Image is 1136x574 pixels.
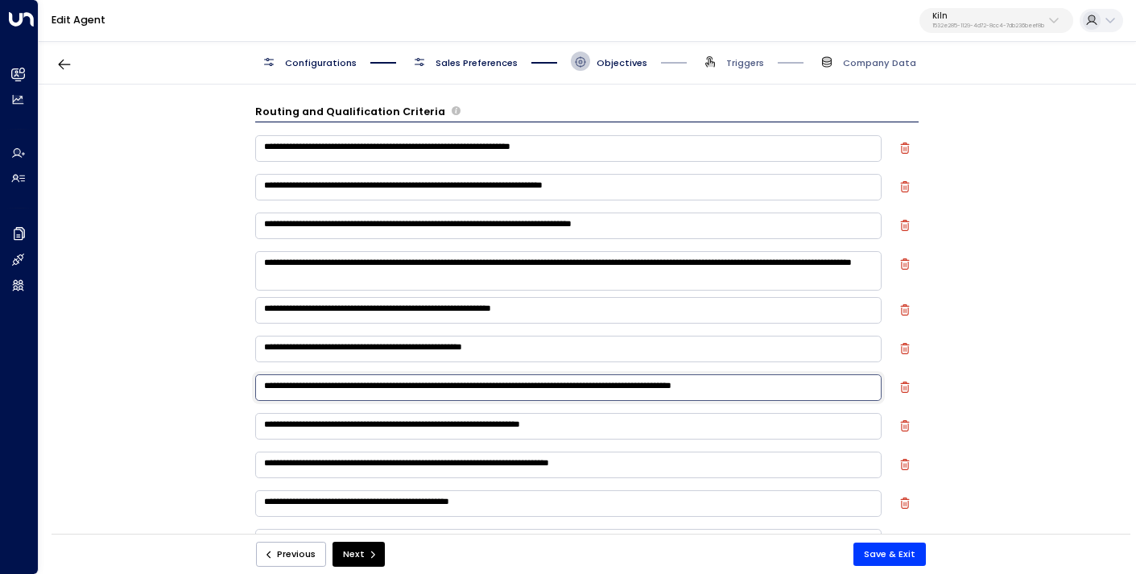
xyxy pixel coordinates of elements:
span: Configurations [285,56,357,69]
p: Kiln [932,11,1044,21]
p: 1532e285-1129-4d72-8cc4-7db236beef8b [932,23,1044,29]
span: Sales Preferences [436,56,518,69]
a: Edit Agent [52,13,105,27]
h3: Routing and Qualification Criteria [255,104,445,119]
button: Previous [256,542,327,567]
span: Objectives [597,56,647,69]
button: Next [333,542,385,567]
span: Define the criteria the agent uses to determine whether a lead is qualified for further actions l... [452,104,461,119]
span: Company Data [843,56,916,69]
button: Kiln1532e285-1129-4d72-8cc4-7db236beef8b [919,8,1073,34]
button: Save & Exit [853,543,926,566]
span: Triggers [726,56,764,69]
